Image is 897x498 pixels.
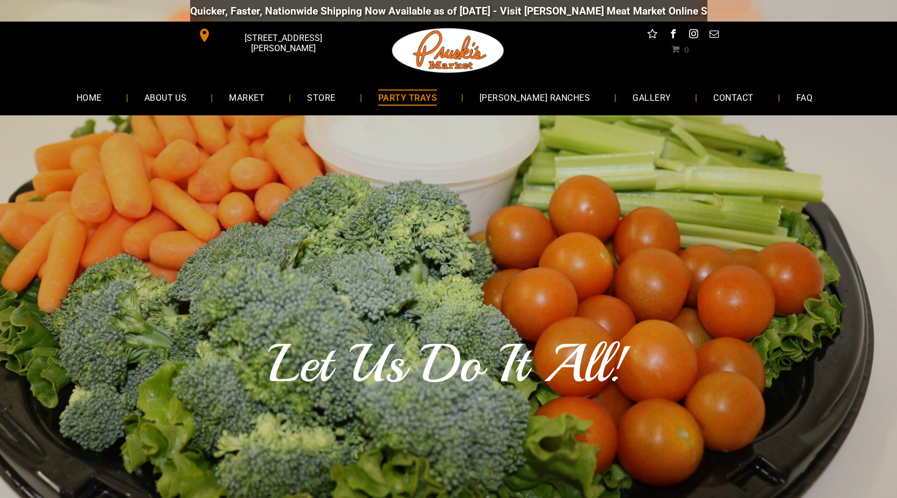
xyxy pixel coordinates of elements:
[684,45,689,53] span: 0
[291,83,351,112] a: STORE
[666,27,680,44] a: facebook
[463,83,606,112] a: [PERSON_NAME] RANCHES
[269,330,628,397] font: Let Us Do It All!
[616,83,687,112] a: GALLERY
[697,83,769,112] a: CONTACT
[60,83,118,112] a: HOME
[390,22,506,80] img: Pruski-s+Market+HQ+Logo2-1920w.png
[707,27,721,44] a: email
[645,27,659,44] a: Social network
[190,27,355,44] a: [STREET_ADDRESS][PERSON_NAME]
[686,27,700,44] a: instagram
[213,83,281,112] a: MARKET
[128,83,203,112] a: ABOUT US
[780,83,829,112] a: FAQ
[213,27,352,59] span: [STREET_ADDRESS][PERSON_NAME]
[362,83,453,112] a: PARTY TRAYS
